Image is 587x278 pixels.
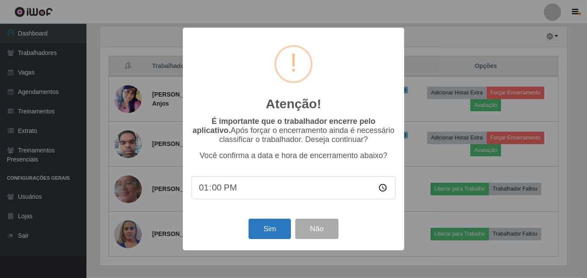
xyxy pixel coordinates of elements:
[266,96,321,112] h2: Atenção!
[191,151,396,160] p: Você confirma a data e hora de encerramento abaixo?
[295,219,338,239] button: Não
[191,117,396,144] p: Após forçar o encerramento ainda é necessário classificar o trabalhador. Deseja continuar?
[192,117,375,135] b: É importante que o trabalhador encerre pelo aplicativo.
[249,219,290,239] button: Sim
